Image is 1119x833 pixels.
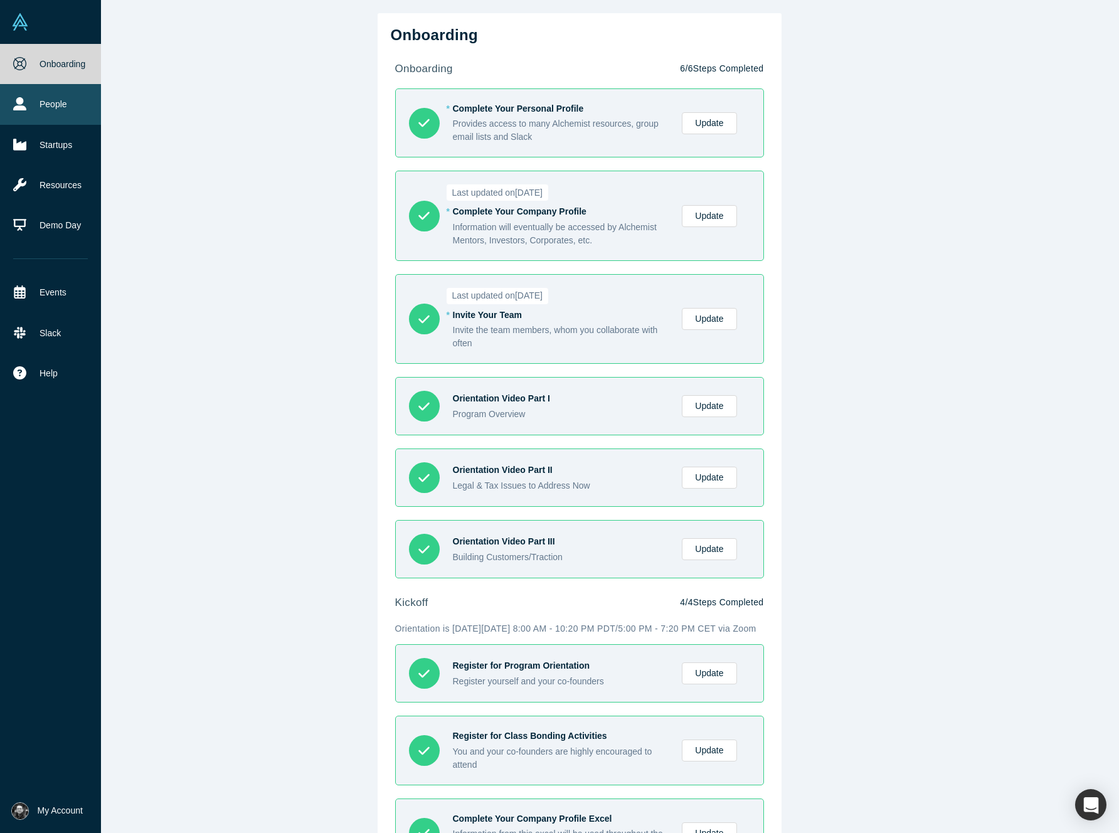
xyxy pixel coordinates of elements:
a: Update [682,662,736,684]
a: Update [682,205,736,227]
img: Stelios Sotiriadis's Account [11,802,29,820]
p: 6 / 6 Steps Completed [680,62,763,75]
p: 4 / 4 Steps Completed [680,596,763,609]
div: Complete Your Company Profile [453,205,669,218]
span: Last updated on [DATE] [447,288,549,304]
div: Complete Your Company Profile Excel [453,812,669,825]
strong: kickoff [395,597,428,608]
a: Update [682,308,736,330]
h2: Onboarding [391,26,768,45]
div: Building Customers/Traction [453,551,669,564]
img: Alchemist Vault Logo [11,13,29,31]
div: Orientation Video Part III [453,535,669,548]
div: Orientation Video Part II [453,464,669,477]
div: You and your co-founders are highly encouraged to attend [453,745,669,772]
div: Invite Your Team [453,309,669,322]
div: Complete Your Personal Profile [453,102,669,115]
span: Help [40,367,58,380]
span: My Account [38,804,83,817]
a: Update [682,538,736,560]
a: Update [682,467,736,489]
div: Invite the team members, whom you collaborate with often [453,324,669,350]
div: Register for Class Bonding Activities [453,730,669,743]
span: Last updated on [DATE] [447,184,549,201]
a: Update [682,395,736,417]
span: Orientation is [DATE][DATE] 8:00 AM - 10:20 PM PDT/5:00 PM - 7:20 PM CET via Zoom [395,623,756,634]
div: Register yourself and your co-founders [453,675,669,688]
div: Orientation Video Part I [453,392,669,405]
a: Update [682,112,736,134]
div: Register for Program Orientation [453,659,669,672]
div: Legal & Tax Issues to Address Now [453,479,669,492]
div: Information will eventually be accessed by Alchemist Mentors, Investors, Corporates, etc. [453,221,669,247]
a: Update [682,740,736,761]
strong: onboarding [395,63,453,75]
button: My Account [11,802,83,820]
div: Provides access to many Alchemist resources, group email lists and Slack [453,117,669,144]
div: Program Overview [453,408,669,421]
